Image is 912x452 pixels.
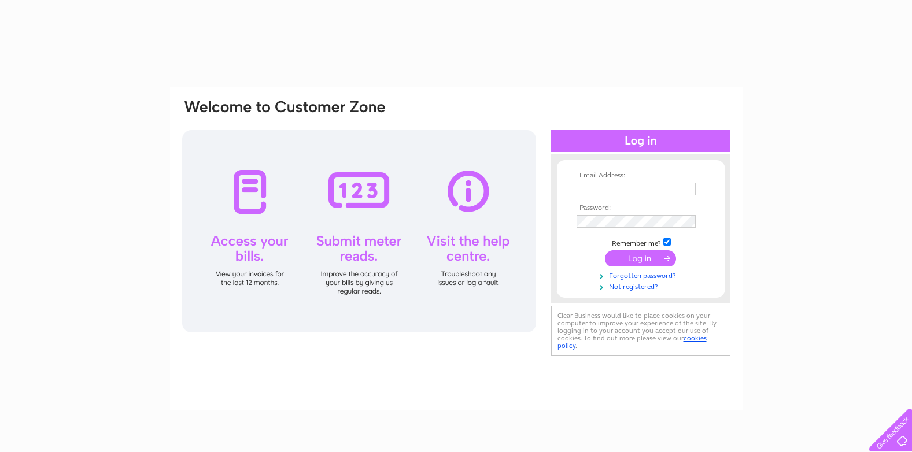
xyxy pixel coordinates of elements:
input: Submit [605,250,676,266]
a: cookies policy [557,334,707,350]
a: Forgotten password? [577,269,708,280]
div: Clear Business would like to place cookies on your computer to improve your experience of the sit... [551,306,730,356]
th: Password: [574,204,708,212]
td: Remember me? [574,236,708,248]
a: Not registered? [577,280,708,291]
th: Email Address: [574,172,708,180]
